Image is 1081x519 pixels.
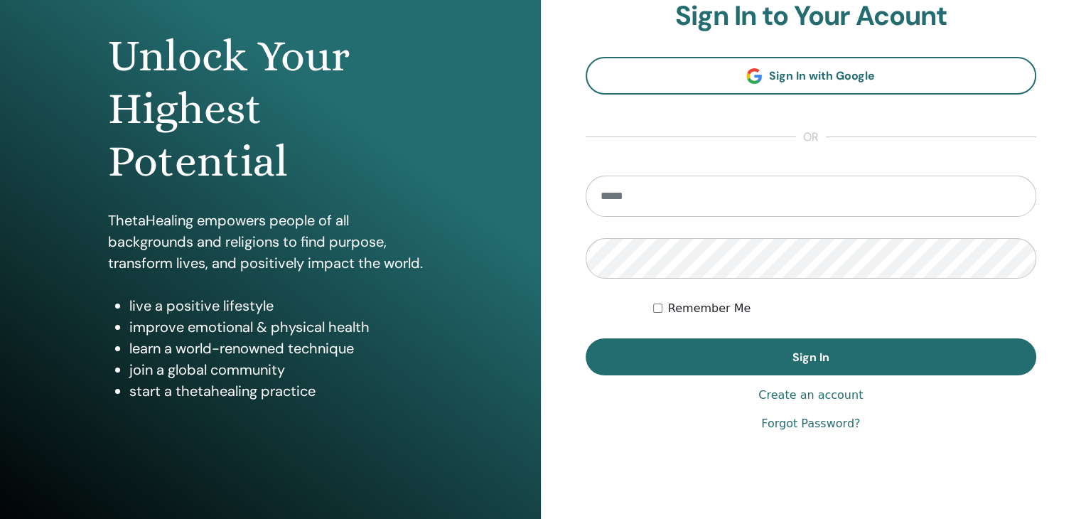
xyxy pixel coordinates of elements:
button: Sign In [586,338,1037,375]
span: or [796,129,826,146]
p: ThetaHealing empowers people of all backgrounds and religions to find purpose, transform lives, a... [108,210,433,274]
li: live a positive lifestyle [129,295,433,316]
h1: Unlock Your Highest Potential [108,30,433,188]
a: Forgot Password? [761,415,860,432]
a: Sign In with Google [586,57,1037,95]
span: Sign In with Google [769,68,875,83]
label: Remember Me [668,300,751,317]
li: join a global community [129,359,433,380]
li: start a thetahealing practice [129,380,433,402]
a: Create an account [758,387,863,404]
div: Keep me authenticated indefinitely or until I manually logout [653,300,1036,317]
li: improve emotional & physical health [129,316,433,338]
li: learn a world-renowned technique [129,338,433,359]
span: Sign In [792,350,829,365]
